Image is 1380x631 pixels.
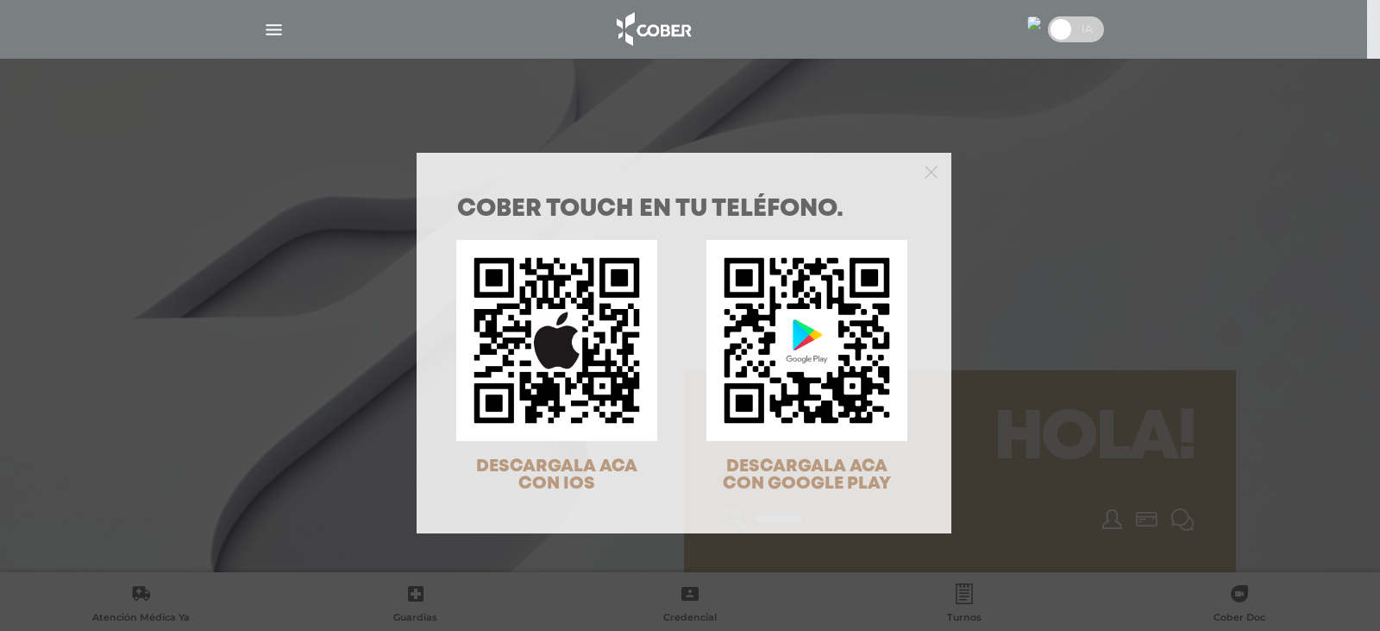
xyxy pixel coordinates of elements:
span: DESCARGALA ACA CON IOS [476,458,637,492]
h1: COBER TOUCH en tu teléfono. [457,198,911,222]
img: qr-code [706,240,907,441]
span: DESCARGALA ACA CON GOOGLE PLAY [723,458,891,492]
button: Close [925,163,938,179]
img: qr-code [456,240,657,441]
